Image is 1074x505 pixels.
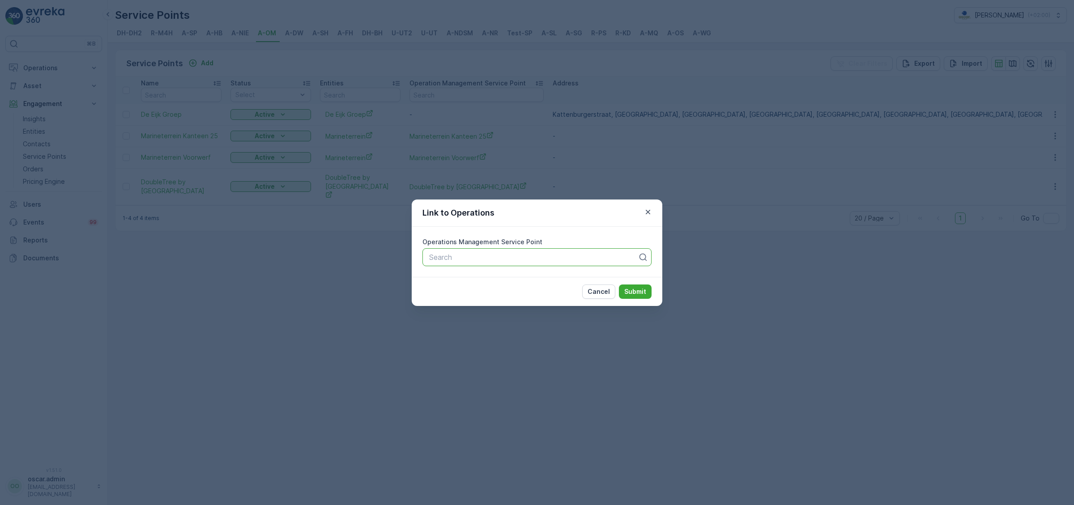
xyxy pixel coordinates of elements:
[422,238,542,246] label: Operations Management Service Point
[588,287,610,296] p: Cancel
[422,207,494,219] p: Link to Operations
[619,284,652,299] button: Submit
[624,287,646,296] p: Submit
[582,284,615,299] button: Cancel
[429,252,638,263] p: Search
